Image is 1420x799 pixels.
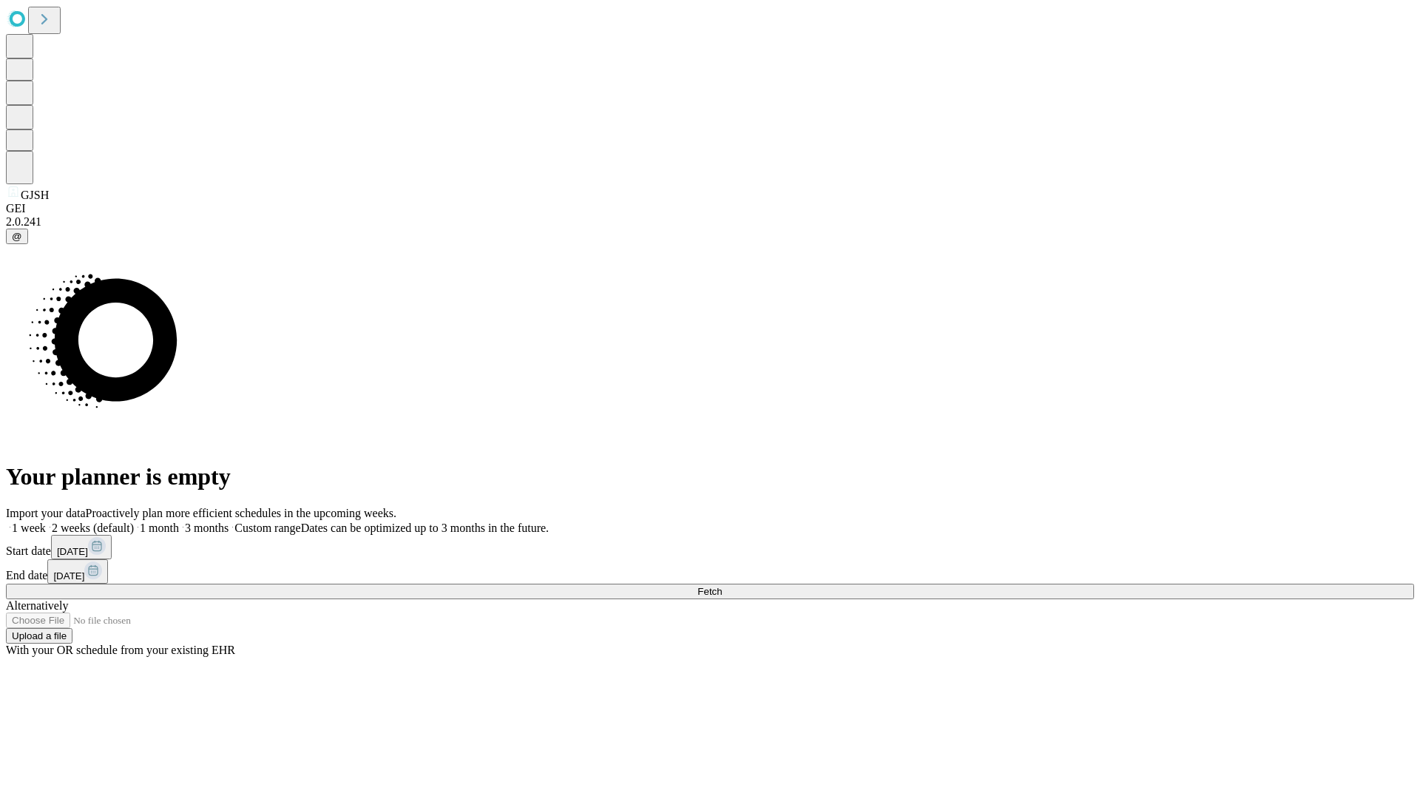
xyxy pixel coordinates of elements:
div: Start date [6,535,1414,559]
h1: Your planner is empty [6,463,1414,490]
span: With your OR schedule from your existing EHR [6,644,235,656]
span: Import your data [6,507,86,519]
button: [DATE] [47,559,108,584]
button: Fetch [6,584,1414,599]
div: End date [6,559,1414,584]
span: [DATE] [57,546,88,557]
span: Alternatively [6,599,68,612]
span: 2 weeks (default) [52,522,134,534]
span: 3 months [185,522,229,534]
span: @ [12,231,22,242]
div: 2.0.241 [6,215,1414,229]
span: GJSH [21,189,49,201]
span: [DATE] [53,570,84,581]
span: Fetch [697,586,722,597]
span: Proactively plan more efficient schedules in the upcoming weeks. [86,507,396,519]
span: Dates can be optimized up to 3 months in the future. [301,522,549,534]
span: Custom range [234,522,300,534]
button: @ [6,229,28,244]
span: 1 week [12,522,46,534]
button: Upload a file [6,628,72,644]
button: [DATE] [51,535,112,559]
span: 1 month [140,522,179,534]
div: GEI [6,202,1414,215]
